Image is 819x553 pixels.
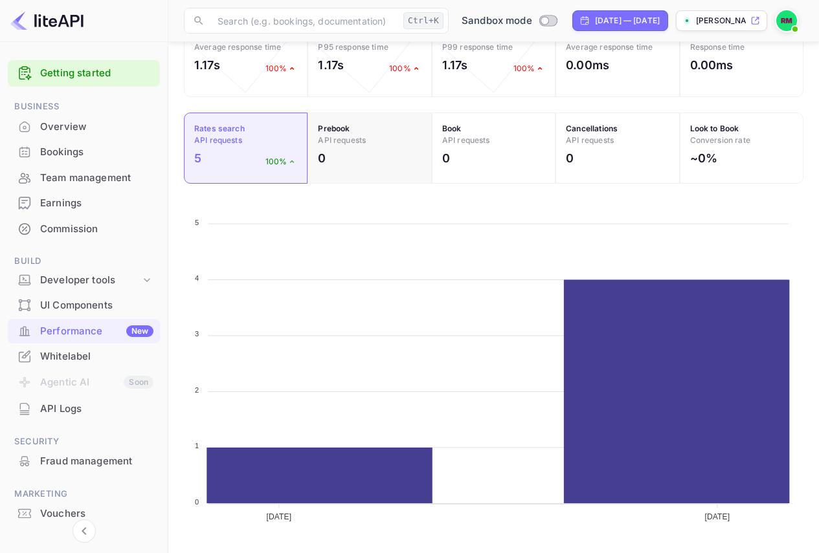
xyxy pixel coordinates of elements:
tspan: [DATE] [266,512,291,521]
tspan: 5 [195,219,199,226]
strong: Rates search [194,124,245,133]
div: Team management [40,171,153,186]
div: Getting started [8,60,160,87]
span: Sandbox mode [462,14,532,28]
p: 100% [265,156,298,168]
span: P99 response time [442,42,513,52]
h2: 1.17s [442,56,468,74]
a: UI Components [8,293,160,317]
strong: Book [442,124,462,133]
div: UI Components [8,293,160,318]
div: PerformanceNew [8,319,160,344]
input: Search (e.g. bookings, documentation) [210,8,398,34]
a: Team management [8,166,160,190]
p: 100% [265,63,298,74]
a: Vouchers [8,501,160,525]
div: Overview [40,120,153,135]
div: Earnings [40,196,153,211]
h2: 5 [194,149,201,167]
a: Whitelabel [8,344,160,368]
div: Developer tools [40,273,140,288]
div: Fraud management [40,454,153,469]
p: [PERSON_NAME].n... [696,15,748,27]
h2: 0.00ms [566,56,609,74]
span: API requests [566,135,614,145]
a: Earnings [8,191,160,215]
a: Overview [8,114,160,138]
h2: 0 [442,149,450,167]
span: P95 response time [318,42,388,52]
div: Overview [8,114,160,140]
div: Whitelabel [8,344,160,369]
div: [DATE] — [DATE] [595,15,660,27]
h2: ~0% [690,149,717,167]
div: Bookings [40,145,153,160]
a: Bookings [8,140,160,164]
a: Commission [8,217,160,241]
div: Switch to Production mode [456,14,562,28]
div: Commission [40,222,153,237]
tspan: 3 [195,330,199,338]
div: Vouchers [8,501,160,526]
p: 100% [513,63,546,74]
span: Average response time [566,42,653,52]
span: Marketing [8,487,160,501]
tspan: 2 [195,386,199,394]
h2: 1.17s [194,56,220,74]
tspan: 1 [195,442,199,450]
a: Getting started [40,66,153,81]
h2: 0 [318,149,326,167]
h2: 0 [566,149,574,167]
div: Bookings [8,140,160,165]
tspan: 0 [195,498,199,506]
h2: 1.17s [318,56,344,74]
span: Security [8,435,160,449]
div: Click to change the date range period [572,10,668,31]
img: Rodrigo Mendez [776,10,797,31]
span: API requests [194,135,242,145]
p: 100% [389,63,421,74]
span: Build [8,254,160,268]
strong: Cancellations [566,124,618,133]
h2: 0.00ms [690,56,734,74]
a: PerformanceNew [8,319,160,343]
div: Team management [8,166,160,191]
img: LiteAPI logo [10,10,84,31]
div: API Logs [40,402,153,417]
span: Conversion rate [690,135,750,145]
div: Commission [8,217,160,242]
tspan: [DATE] [704,512,730,521]
a: Fraud management [8,449,160,473]
div: Ctrl+K [403,12,443,29]
tspan: 4 [195,274,199,282]
a: API Logs [8,396,160,420]
div: Fraud management [8,449,160,474]
div: New [126,325,153,337]
span: Business [8,100,160,114]
span: Average response time [194,42,281,52]
strong: Look to Book [690,124,739,133]
span: API requests [318,135,366,145]
div: Earnings [8,191,160,216]
div: API Logs [8,396,160,422]
button: Collapse navigation [73,519,96,543]
div: Vouchers [40,506,153,521]
span: API requests [442,135,490,145]
strong: Prebook [318,124,350,133]
span: Response time [690,42,745,52]
div: Performance [40,324,153,339]
div: Developer tools [8,269,160,292]
div: Whitelabel [40,349,153,364]
div: UI Components [40,298,153,313]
